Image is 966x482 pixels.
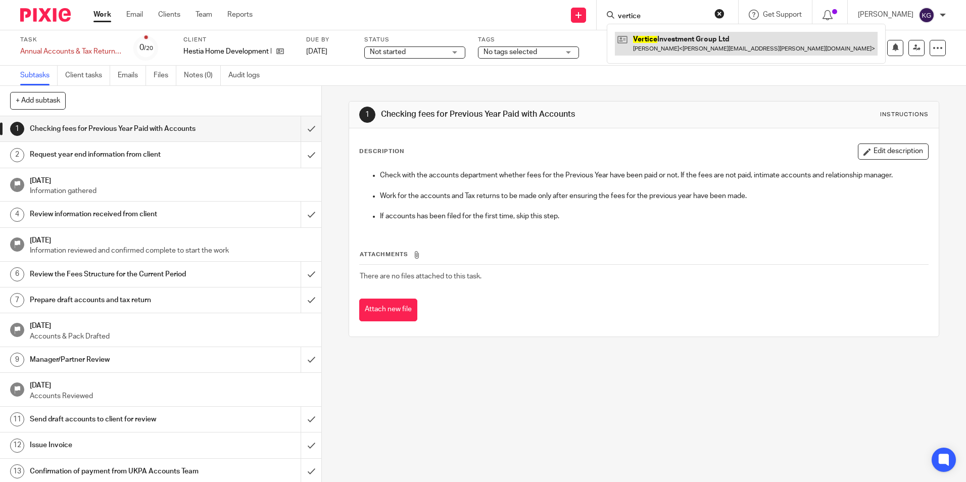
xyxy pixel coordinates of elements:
div: Instructions [880,111,929,119]
div: 9 [10,353,24,367]
h1: Prepare draft accounts and tax return [30,293,204,308]
h1: Review the Fees Structure for the Current Period [30,267,204,282]
p: Hestia Home Development Ltd [183,46,271,57]
div: 7 [10,293,24,307]
a: Team [196,10,212,20]
p: If accounts has been filed for the first time, skip this step. [380,211,928,221]
label: Client [183,36,294,44]
h1: Checking fees for Previous Year Paid with Accounts [381,109,665,120]
div: Annual Accounts & Tax Return (Annual Acc & CT Return) [20,46,121,57]
button: + Add subtask [10,92,66,109]
div: 1 [359,107,375,123]
img: Pixie [20,8,71,22]
h1: [DATE] [30,173,312,186]
div: Annual Accounts &amp; Tax Return (Annual Acc &amp; CT Return) [20,46,121,57]
div: 4 [10,208,24,222]
h1: Request year end information from client [30,147,204,162]
label: Status [364,36,465,44]
a: Clients [158,10,180,20]
div: 0 [139,42,153,54]
p: Check with the accounts department whether fees for the Previous Year have been paid or not. If t... [380,170,928,180]
p: Information gathered [30,186,312,196]
a: Work [93,10,111,20]
a: Audit logs [228,66,267,85]
span: Get Support [763,11,802,18]
input: Search [617,12,708,21]
p: Accounts & Pack Drafted [30,331,312,342]
div: 1 [10,122,24,136]
span: No tags selected [484,49,537,56]
div: 13 [10,464,24,478]
div: 11 [10,412,24,426]
a: Client tasks [65,66,110,85]
p: [PERSON_NAME] [858,10,913,20]
h1: Manager/Partner Review [30,352,204,367]
button: Attach new file [359,299,417,321]
h1: [DATE] [30,233,312,246]
a: Files [154,66,176,85]
div: 2 [10,148,24,162]
img: svg%3E [919,7,935,23]
h1: [DATE] [30,378,312,391]
a: Subtasks [20,66,58,85]
span: Not started [370,49,406,56]
p: Accounts Reviewed [30,391,312,401]
p: Work for the accounts and Tax returns to be made only after ensuring the fees for the previous ye... [380,191,928,201]
h1: Review information received from client [30,207,204,222]
h1: [DATE] [30,318,312,331]
small: /20 [144,45,153,51]
span: [DATE] [306,48,327,55]
div: 6 [10,267,24,281]
p: Description [359,148,404,156]
span: Attachments [360,252,408,257]
label: Task [20,36,121,44]
a: Notes (0) [184,66,221,85]
span: There are no files attached to this task. [360,273,481,280]
a: Email [126,10,143,20]
h1: Checking fees for Previous Year Paid with Accounts [30,121,204,136]
button: Clear [714,9,725,19]
a: Reports [227,10,253,20]
button: Edit description [858,143,929,160]
a: Emails [118,66,146,85]
label: Due by [306,36,352,44]
p: Information reviewed and confirmed complete to start the work [30,246,312,256]
div: 12 [10,439,24,453]
h1: Confirmation of payment from UKPA Accounts Team [30,464,204,479]
label: Tags [478,36,579,44]
h1: Send draft accounts to client for review [30,412,204,427]
h1: Issue Invoice [30,438,204,453]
